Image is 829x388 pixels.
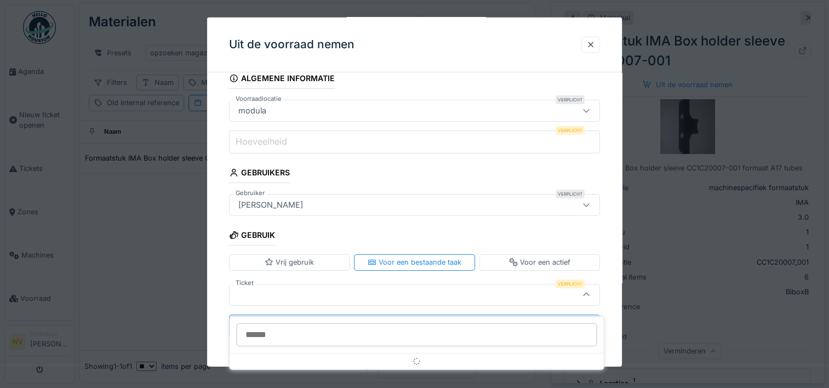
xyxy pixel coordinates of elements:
label: Ticket [233,278,256,287]
div: Algemene informatie [229,70,335,89]
div: modula [234,105,271,117]
div: Gebruikers [229,164,290,183]
div: Verplicht [556,279,585,288]
div: Verplicht [556,190,585,198]
div: [PERSON_NAME] [234,199,307,211]
div: Gebruik [229,227,275,246]
div: Vrij gebruik [265,257,314,267]
div: Voor een actief [509,257,570,267]
div: Verplicht [556,126,585,135]
label: Gebruiker [233,189,267,198]
h3: Uit de voorraad nemen [229,38,355,52]
div: Voor een bestaande taak [368,257,461,267]
label: Hoeveelheid [233,135,289,148]
div: Verplicht [556,95,585,104]
label: Voorraadlocatie [233,94,284,104]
